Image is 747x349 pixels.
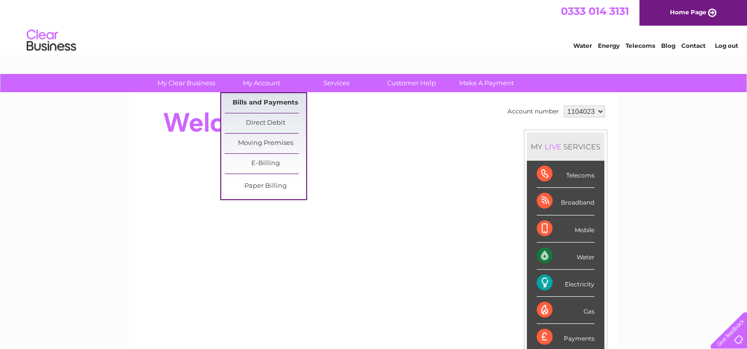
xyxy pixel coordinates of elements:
a: Log out [714,42,738,49]
a: My Clear Business [146,74,227,92]
a: Water [573,42,592,49]
a: Contact [681,42,706,49]
a: Moving Premises [225,134,306,153]
div: Broadband [537,188,594,215]
a: 0333 014 3131 [561,5,629,17]
a: Blog [661,42,675,49]
td: Account number [505,103,561,120]
a: Customer Help [371,74,452,92]
div: Electricity [537,270,594,297]
a: Bills and Payments [225,93,306,113]
a: Services [296,74,377,92]
a: Make A Payment [446,74,527,92]
img: logo.png [26,26,77,56]
div: MY SERVICES [527,133,604,161]
a: My Account [221,74,302,92]
div: Gas [537,297,594,324]
a: Direct Debit [225,113,306,133]
div: Mobile [537,215,594,243]
a: Telecoms [626,42,655,49]
a: Energy [598,42,620,49]
div: Water [537,243,594,270]
a: E-Billing [225,154,306,174]
a: Paper Billing [225,176,306,196]
div: Clear Business is a trading name of Verastar Limited (registered in [GEOGRAPHIC_DATA] No. 3667643... [141,5,607,48]
div: LIVE [543,142,563,151]
div: Telecoms [537,161,594,188]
